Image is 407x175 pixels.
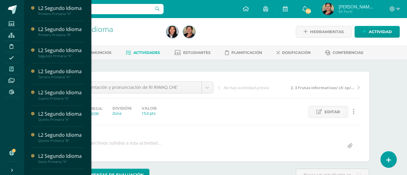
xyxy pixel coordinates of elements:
a: Conferencias [325,48,363,58]
div: Zona [112,111,132,116]
a: 3. Presentación y pronunciación de RI RIWAQ CHE´ [72,82,213,93]
div: L2 Segundo Idioma [38,47,84,54]
span: Anuncios [90,50,111,55]
span: Conferencias [333,50,363,55]
span: 145 [305,8,312,14]
h1: L2 Segundo Idioma [47,25,159,33]
a: L2 Segundo IdiomaSegundo Primaria "A" [38,47,84,58]
span: Herramientas [310,26,344,37]
div: L2 Segundo Idioma [38,89,84,96]
span: [PERSON_NAME] [PERSON_NAME] Say [339,4,375,10]
span: Mi Perfil [339,9,375,14]
div: L2 Segundo Idioma [38,111,84,117]
a: L2 Segundo IdiomaTercero Primaria "A" [38,68,84,79]
label: División: [112,106,132,111]
span: 3. Presentación y pronunciación de RI RIWAQ CHE´ [77,82,197,93]
div: Sexto Primaria "A" [38,160,84,164]
a: L2 Segundo IdiomaPrimero Primaria "A" [38,5,84,16]
a: Herramientas [296,26,352,38]
a: L2 Segundo IdiomaSexto Primaria "A" [38,153,84,164]
div: L2 Segundo Idioma [38,5,84,12]
a: 2. 3 Frutas informativas/ ch´op/ alanxax/ sakatokar. [289,84,360,90]
div: Quinto Primaria "A" [38,117,84,122]
span: Planificación [231,50,262,55]
input: Busca un usuario... [28,4,164,14]
div: Primero Primaria "B" [38,33,84,37]
span: No hay actividad previa [223,85,269,90]
a: Planificación [225,48,262,58]
span: Actividades [133,50,160,55]
div: L2 Segundo Idioma [38,26,84,33]
div: No hay archivos subidos a esta actividad... [76,140,161,152]
a: Anuncios [82,48,111,58]
a: L2 Segundo IdiomaPrimero Primaria "B" [38,26,84,37]
a: Estudiantes [174,48,211,58]
span: 2. 3 Frutas informativas/ ch´op/ alanxax/ sakatokar. [291,85,355,90]
a: Actividad [355,26,400,38]
span: Editar [324,106,340,117]
img: 07acf09dd3d742038123336870c5ea02.png [183,26,195,38]
span: Dosificación [282,50,311,55]
a: Dosificación [277,48,311,58]
div: Segundo Primaria "A" [38,54,84,58]
label: Valor: [142,106,157,111]
div: Primero Primaria 'A' [47,33,159,39]
div: L2 Segundo Idioma [38,153,84,160]
a: L2 Segundo IdiomaQuinto Primaria "B" [38,132,84,143]
div: Tercero Primaria "A" [38,75,84,79]
div: Cuarto Primaria "A" [38,96,84,101]
span: Actividad [369,26,392,37]
a: Actividades [126,48,160,58]
img: 07acf09dd3d742038123336870c5ea02.png [322,3,334,15]
div: Quinto Primaria "B" [38,139,84,143]
div: Primero Primaria "A" [38,12,84,16]
div: L2 Segundo Idioma [38,132,84,139]
div: 15.0 pts [142,111,157,116]
img: f601d88a57e103b084b15924aeed5ff8.png [166,26,178,38]
span: Entrega: [82,106,103,111]
a: L2 Segundo IdiomaCuarto Primaria "A" [38,89,84,100]
div: L2 Segundo Idioma [38,68,84,75]
a: L2 Segundo IdiomaQuinto Primaria "A" [38,111,84,122]
span: Estudiantes [183,50,211,55]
